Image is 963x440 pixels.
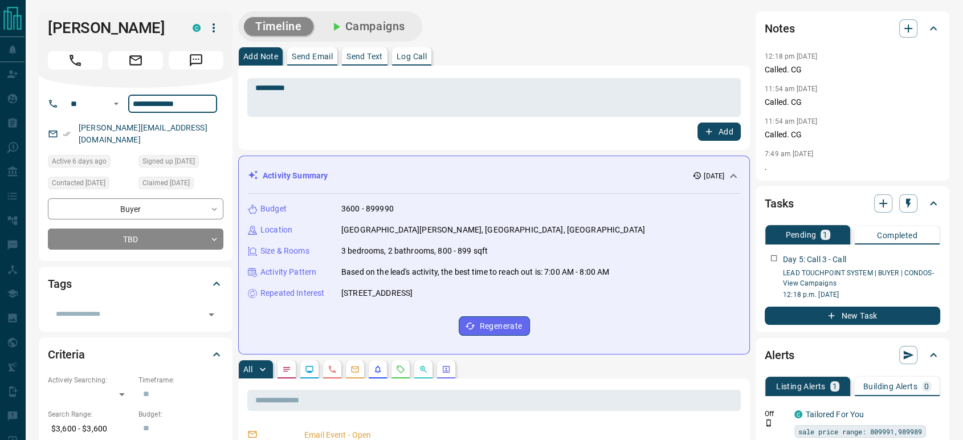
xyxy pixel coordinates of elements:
[704,171,724,181] p: [DATE]
[442,365,451,374] svg: Agent Actions
[765,52,817,60] p: 12:18 pm [DATE]
[48,341,223,368] div: Criteria
[765,341,940,369] div: Alerts
[138,177,223,193] div: Wed Aug 06 2025
[48,409,133,419] p: Search Range:
[765,117,817,125] p: 11:54 am [DATE]
[48,198,223,219] div: Buyer
[765,129,940,141] p: Called. CG
[328,365,337,374] svg: Calls
[397,52,427,60] p: Log Call
[833,382,837,390] p: 1
[142,177,190,189] span: Claimed [DATE]
[138,375,223,385] p: Timeframe:
[48,229,223,250] div: TBD
[697,123,741,141] button: Add
[765,64,940,76] p: Called. CG
[924,382,929,390] p: 0
[282,365,291,374] svg: Notes
[765,346,794,364] h2: Alerts
[776,382,826,390] p: Listing Alerts
[243,52,278,60] p: Add Note
[783,269,934,287] a: LEAD TOUCHPOINT SYSTEM | BUYER | CONDOS- View Campaigns
[203,307,219,323] button: Open
[260,266,316,278] p: Activity Pattern
[877,231,917,239] p: Completed
[765,194,793,213] h2: Tasks
[305,365,314,374] svg: Lead Browsing Activity
[193,24,201,32] div: condos.ca
[783,290,940,300] p: 12:18 p.m. [DATE]
[48,155,133,171] div: Wed Aug 06 2025
[63,130,71,138] svg: Email Verified
[138,409,223,419] p: Budget:
[785,231,816,239] p: Pending
[794,410,802,418] div: condos.ca
[52,177,105,189] span: Contacted [DATE]
[108,51,163,70] span: Email
[260,224,292,236] p: Location
[863,382,917,390] p: Building Alerts
[765,150,813,158] p: 7:49 am [DATE]
[243,365,252,373] p: All
[260,203,287,215] p: Budget
[169,51,223,70] span: Message
[318,17,417,36] button: Campaigns
[79,123,207,144] a: [PERSON_NAME][EMAIL_ADDRESS][DOMAIN_NAME]
[459,316,530,336] button: Regenerate
[48,270,223,298] div: Tags
[765,419,773,427] svg: Push Notification Only
[248,165,740,186] div: Activity Summary[DATE]
[263,170,328,182] p: Activity Summary
[798,426,922,437] span: sale price range: 809991,989989
[350,365,360,374] svg: Emails
[341,224,645,236] p: [GEOGRAPHIC_DATA][PERSON_NAME], [GEOGRAPHIC_DATA], [GEOGRAPHIC_DATA]
[260,287,324,299] p: Repeated Interest
[48,19,176,37] h1: [PERSON_NAME]
[109,97,123,111] button: Open
[396,365,405,374] svg: Requests
[48,345,85,364] h2: Criteria
[783,254,846,266] p: Day 5: Call 3 - Call
[765,307,940,325] button: New Task
[341,203,394,215] p: 3600 - 899990
[292,52,333,60] p: Send Email
[48,177,133,193] div: Wed Aug 06 2025
[341,245,488,257] p: 3 bedrooms, 2 bathrooms, 800 - 899 sqft
[419,365,428,374] svg: Opportunities
[48,51,103,70] span: Call
[138,155,223,171] div: Wed Aug 06 2025
[765,190,940,217] div: Tasks
[52,156,107,167] span: Active 6 days ago
[341,287,413,299] p: [STREET_ADDRESS]
[806,410,864,419] a: Tailored For You
[765,85,817,93] p: 11:54 am [DATE]
[48,375,133,385] p: Actively Searching:
[244,17,313,36] button: Timeline
[260,245,309,257] p: Size & Rooms
[48,419,133,438] p: $3,600 - $3,600
[765,15,940,42] div: Notes
[341,266,609,278] p: Based on the lead's activity, the best time to reach out is: 7:00 AM - 8:00 AM
[48,275,71,293] h2: Tags
[765,161,940,173] p: .
[346,52,383,60] p: Send Text
[142,156,195,167] span: Signed up [DATE]
[765,96,940,108] p: Called. CG
[765,19,794,38] h2: Notes
[765,409,787,419] p: Off
[373,365,382,374] svg: Listing Alerts
[823,231,827,239] p: 1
